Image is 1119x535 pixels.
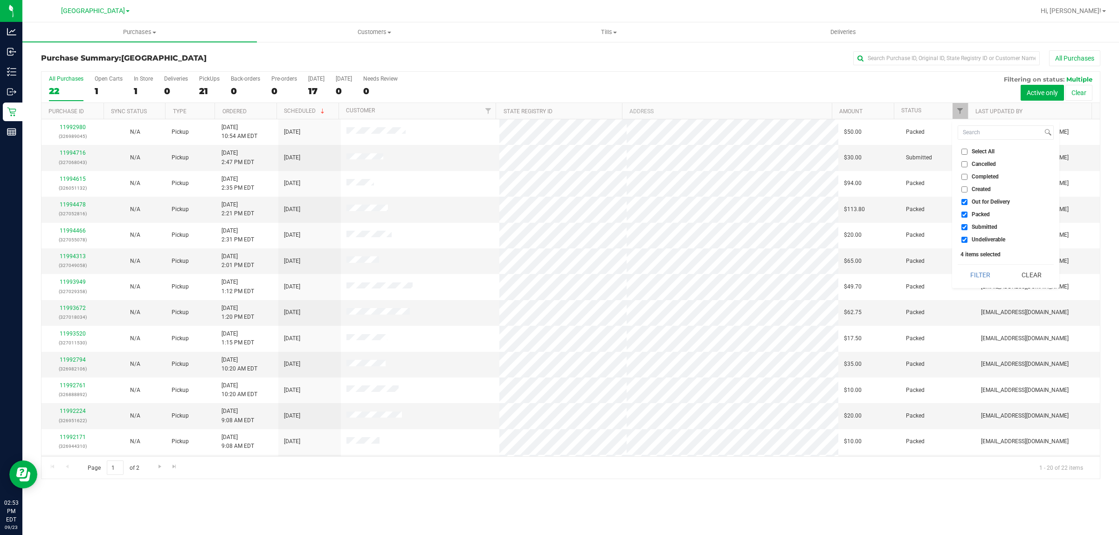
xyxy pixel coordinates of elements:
[130,360,140,369] button: N/A
[60,357,86,363] a: 11992794
[961,174,967,180] input: Completed
[1032,460,1091,474] span: 1 - 20 of 22 items
[844,179,862,188] span: $94.00
[271,86,297,96] div: 0
[47,416,98,425] p: (326951622)
[130,179,140,188] button: N/A
[172,437,189,446] span: Pickup
[130,153,140,162] button: N/A
[130,231,140,240] button: N/A
[95,86,123,96] div: 1
[336,86,352,96] div: 0
[60,330,86,337] a: 11993520
[1021,85,1064,101] button: Active only
[130,283,140,290] span: Not Applicable
[164,86,188,96] div: 0
[47,235,98,244] p: (327055078)
[172,282,189,291] span: Pickup
[221,278,254,295] span: [DATE] 1:12 PM EDT
[308,86,325,96] div: 17
[49,75,83,82] div: All Purchases
[504,108,553,115] a: State Registry ID
[284,128,300,137] span: [DATE]
[130,282,140,291] button: N/A
[844,205,865,214] span: $113.80
[818,28,869,36] span: Deliveries
[7,67,16,76] inline-svg: Inventory
[1004,75,1064,83] span: Filtering on status:
[844,360,862,369] span: $35.00
[284,231,300,240] span: [DATE]
[1041,7,1101,14] span: Hi, [PERSON_NAME]!
[336,75,352,82] div: [DATE]
[284,108,326,114] a: Scheduled
[221,433,254,451] span: [DATE] 9:08 AM EDT
[130,232,140,238] span: Not Applicable
[95,75,123,82] div: Open Carts
[284,360,300,369] span: [DATE]
[981,308,1069,317] span: [EMAIL_ADDRESS][DOMAIN_NAME]
[47,442,98,451] p: (326944310)
[22,28,257,36] span: Purchases
[958,265,1002,285] button: Filter
[906,153,932,162] span: Submitted
[906,282,925,291] span: Packed
[1065,85,1092,101] button: Clear
[47,184,98,192] p: (326051132)
[972,149,995,154] span: Select All
[47,313,98,322] p: (327018034)
[7,47,16,56] inline-svg: Inbound
[130,154,140,161] span: Not Applicable
[981,437,1069,446] span: [EMAIL_ADDRESS][DOMAIN_NAME]
[221,252,254,270] span: [DATE] 2:01 PM EDT
[622,103,832,119] th: Address
[221,407,254,425] span: [DATE] 9:08 AM EDT
[60,227,86,234] a: 11994466
[363,75,398,82] div: Needs Review
[231,86,260,96] div: 0
[981,386,1069,395] span: [EMAIL_ADDRESS][DOMAIN_NAME]
[172,179,189,188] span: Pickup
[906,231,925,240] span: Packed
[172,205,189,214] span: Pickup
[906,360,925,369] span: Packed
[172,153,189,162] span: Pickup
[121,54,207,62] span: [GEOGRAPHIC_DATA]
[7,107,16,117] inline-svg: Retail
[130,206,140,213] span: Not Applicable
[221,356,257,373] span: [DATE] 10:20 AM EDT
[346,107,375,114] a: Customer
[953,103,968,119] a: Filter
[4,524,18,531] p: 09/23
[60,253,86,260] a: 11994313
[972,174,999,179] span: Completed
[221,226,254,244] span: [DATE] 2:31 PM EDT
[130,334,140,343] button: N/A
[172,386,189,395] span: Pickup
[844,128,862,137] span: $50.00
[906,386,925,395] span: Packed
[844,153,862,162] span: $30.00
[60,382,86,389] a: 11992761
[284,386,300,395] span: [DATE]
[172,334,189,343] span: Pickup
[901,107,921,114] a: Status
[130,257,140,266] button: N/A
[981,334,1069,343] span: [EMAIL_ADDRESS][DOMAIN_NAME]
[172,360,189,369] span: Pickup
[271,75,297,82] div: Pre-orders
[199,86,220,96] div: 21
[49,86,83,96] div: 22
[284,437,300,446] span: [DATE]
[222,108,247,115] a: Ordered
[47,287,98,296] p: (327029358)
[1009,265,1054,285] button: Clear
[284,282,300,291] span: [DATE]
[961,224,967,230] input: Submitted
[906,179,925,188] span: Packed
[130,129,140,135] span: Not Applicable
[7,127,16,137] inline-svg: Reports
[308,75,325,82] div: [DATE]
[7,87,16,96] inline-svg: Outbound
[906,308,925,317] span: Packed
